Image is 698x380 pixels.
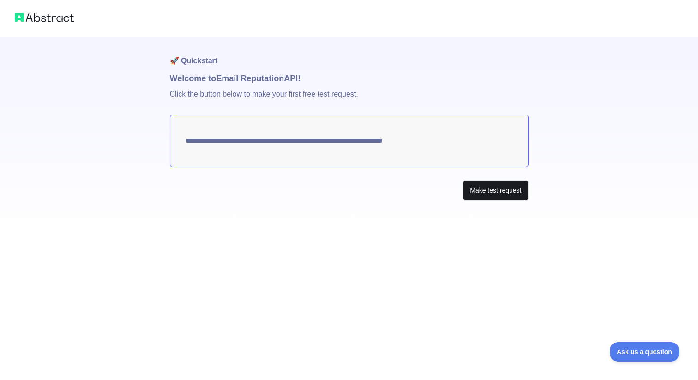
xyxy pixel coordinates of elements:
[170,37,529,72] h1: 🚀 Quickstart
[170,72,529,85] h1: Welcome to Email Reputation API!
[610,342,680,362] iframe: Toggle Customer Support
[15,11,74,24] img: Abstract logo
[463,180,528,201] button: Make test request
[170,85,529,115] p: Click the button below to make your first free test request.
